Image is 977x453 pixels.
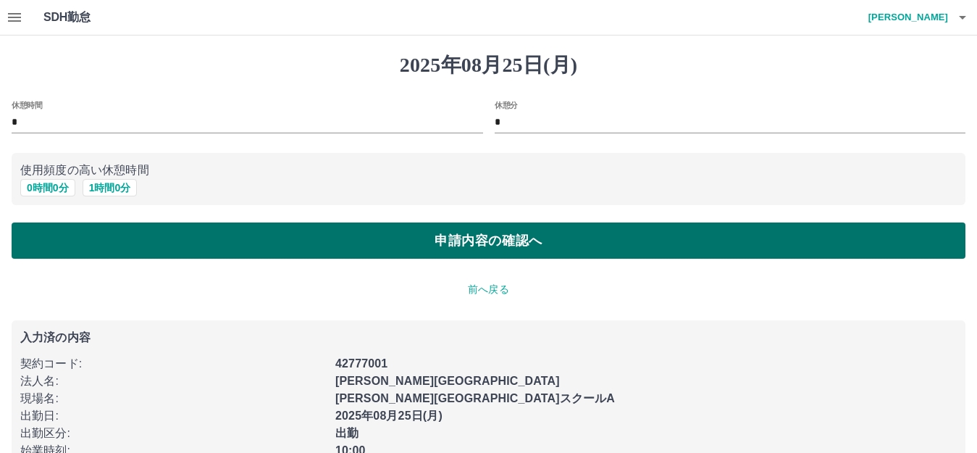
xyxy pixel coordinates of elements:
[495,99,518,110] label: 休憩分
[335,410,443,422] b: 2025年08月25日(月)
[20,390,327,407] p: 現場名 :
[20,373,327,390] p: 法人名 :
[335,357,387,370] b: 42777001
[20,407,327,425] p: 出勤日 :
[12,282,965,297] p: 前へ戻る
[20,355,327,373] p: 契約コード :
[335,392,615,404] b: [PERSON_NAME][GEOGRAPHIC_DATA]スクールA
[20,179,75,196] button: 0時間0分
[12,53,965,78] h1: 2025年08月25日(月)
[335,427,358,439] b: 出勤
[20,425,327,442] p: 出勤区分 :
[12,223,965,259] button: 申請内容の確認へ
[12,99,42,110] label: 休憩時間
[20,332,957,344] p: 入力済の内容
[20,162,957,179] p: 使用頻度の高い休憩時間
[83,179,138,196] button: 1時間0分
[335,375,560,387] b: [PERSON_NAME][GEOGRAPHIC_DATA]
